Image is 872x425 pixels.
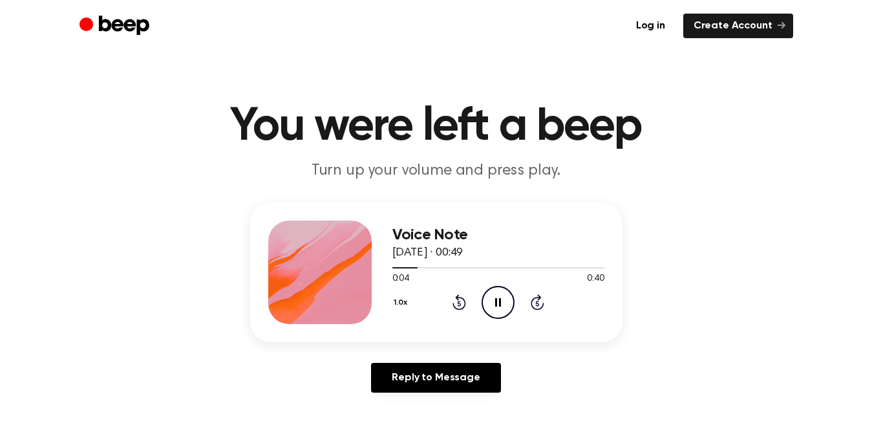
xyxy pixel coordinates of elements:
a: Reply to Message [371,363,500,393]
a: Create Account [683,14,793,38]
span: [DATE] · 00:49 [392,247,463,259]
h3: Voice Note [392,226,604,244]
span: 0:40 [587,272,604,286]
h1: You were left a beep [105,104,767,150]
button: 1.0x [392,292,412,314]
span: 0:04 [392,272,409,286]
a: Log in [626,14,675,38]
a: Beep [80,14,153,39]
p: Turn up your volume and press play. [188,160,685,182]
